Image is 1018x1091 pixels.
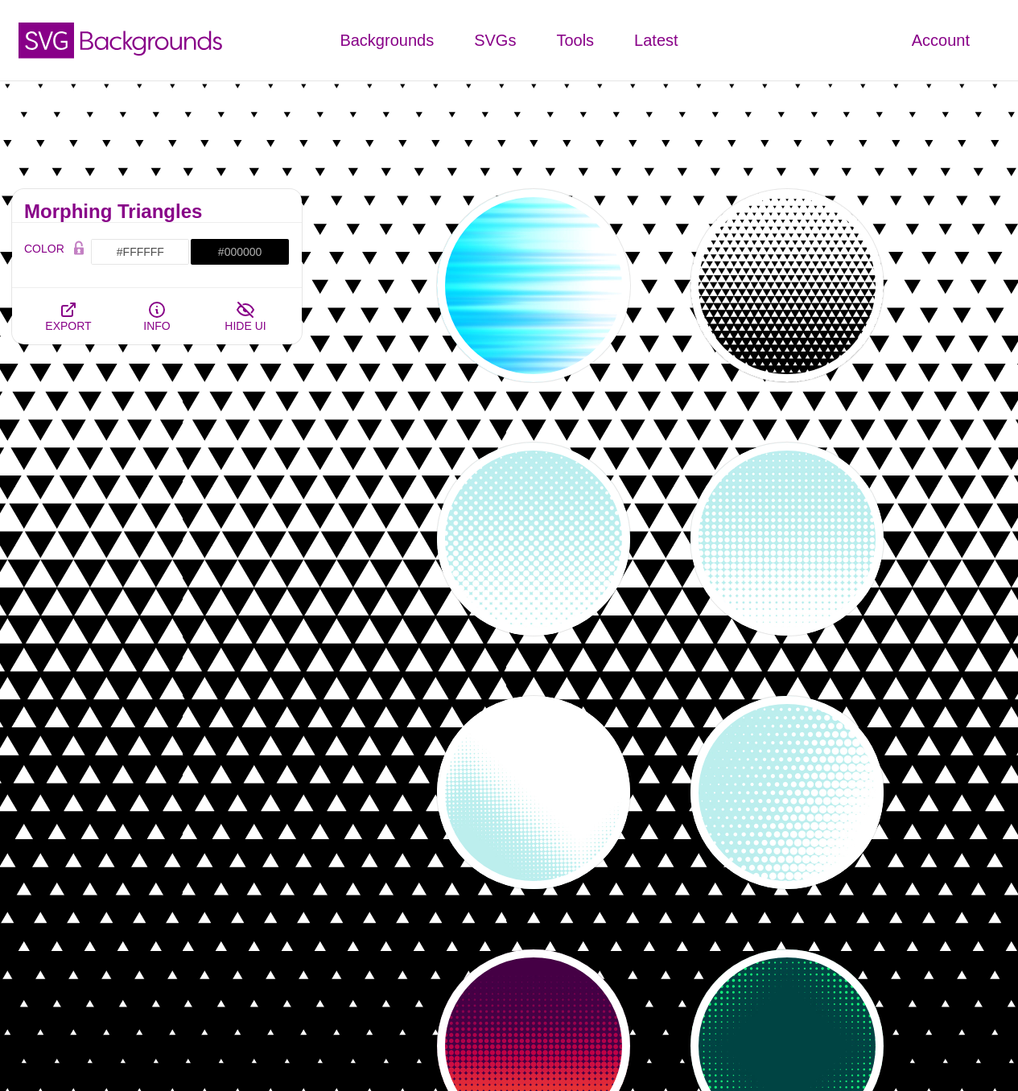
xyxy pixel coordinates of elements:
button: Color Lock [67,238,91,261]
button: HIDE UI [201,288,290,344]
a: Tools [536,16,614,64]
button: halftone zigzag pattern [437,696,630,889]
h2: Morphing Triangles [24,205,290,218]
button: black triangles fade into white triangles [690,189,884,382]
button: blue into white alternating halftone dots [437,443,630,636]
button: blue into white stacked halftone dots [690,443,884,636]
button: INFO [113,288,201,344]
button: halftone background at slant [690,696,884,889]
a: Latest [614,16,698,64]
span: EXPORT [45,319,91,332]
a: SVGs [454,16,536,64]
label: COLOR [24,238,67,266]
span: HIDE UI [225,319,266,332]
span: INFO [143,319,170,332]
button: EXPORT [24,288,113,344]
a: Backgrounds [319,16,454,64]
a: Account [892,16,990,64]
button: blue lights stretching horizontally over white [437,189,630,382]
